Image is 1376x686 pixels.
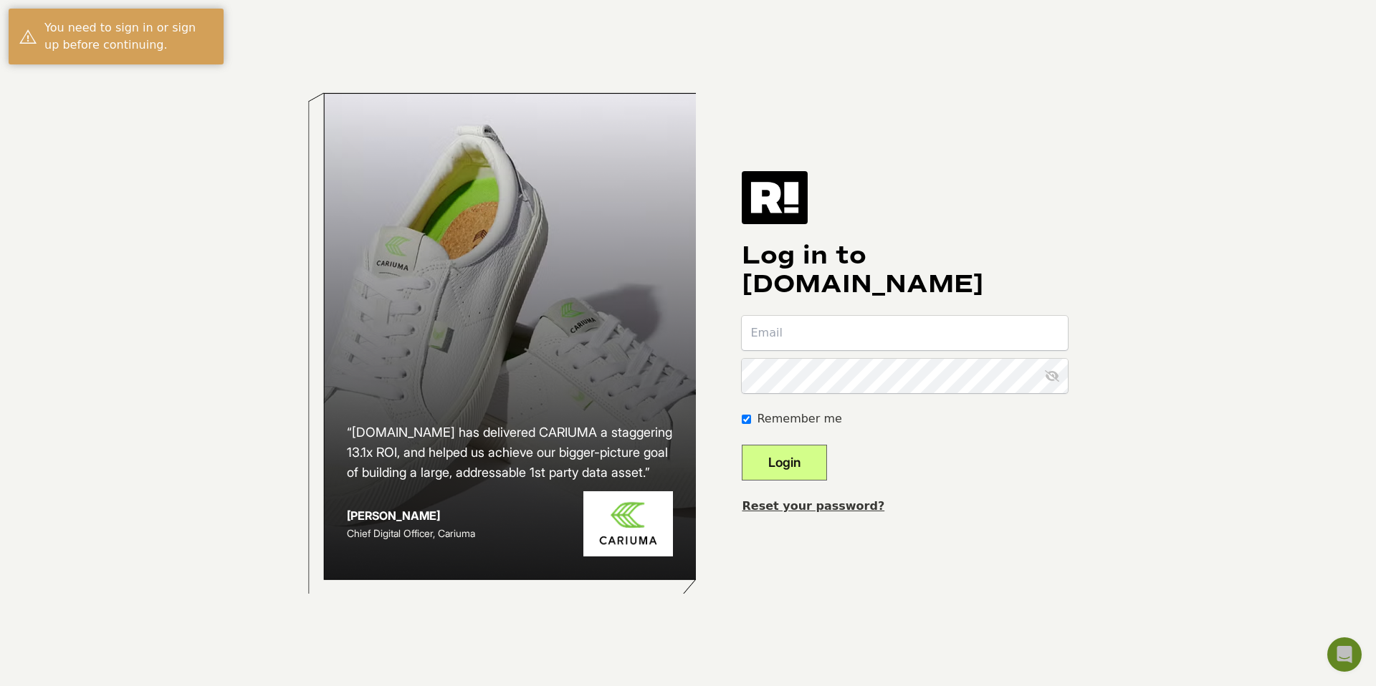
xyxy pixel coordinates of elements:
h2: “[DOMAIN_NAME] has delivered CARIUMA a staggering 13.1x ROI, and helped us achieve our bigger-pic... [347,422,674,483]
img: Retention.com [742,171,808,224]
label: Remember me [757,410,841,427]
span: Chief Digital Officer, Cariuma [347,527,475,539]
h1: Log in to [DOMAIN_NAME] [742,241,1068,299]
a: Reset your password? [742,499,884,513]
button: Login [742,445,827,480]
input: Email [742,316,1068,350]
strong: [PERSON_NAME] [347,508,440,523]
div: You need to sign in or sign up before continuing. [44,19,213,54]
div: Open Intercom Messenger [1327,637,1362,672]
img: Cariuma [583,491,673,556]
